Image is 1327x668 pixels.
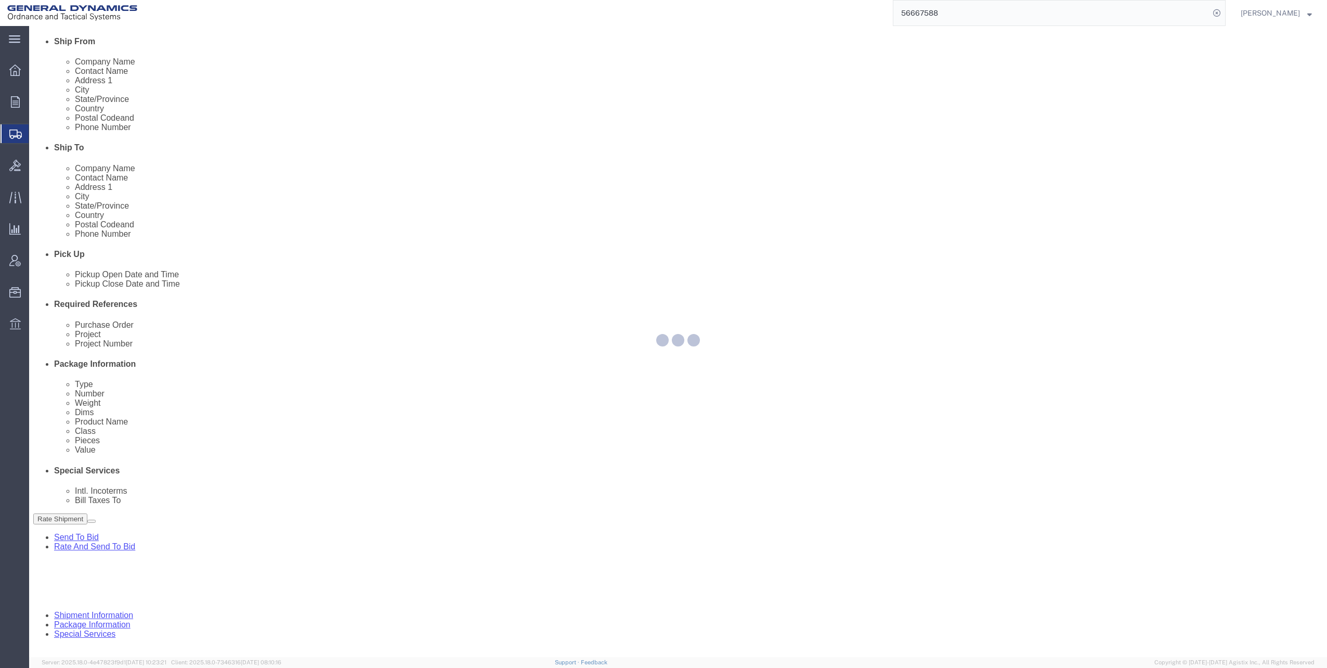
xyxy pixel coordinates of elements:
[126,659,166,665] span: [DATE] 10:23:21
[1241,7,1300,19] span: Timothy Kilraine
[893,1,1209,25] input: Search for shipment number, reference number
[171,659,281,665] span: Client: 2025.18.0-7346316
[42,659,166,665] span: Server: 2025.18.0-4e47823f9d1
[241,659,281,665] span: [DATE] 08:10:16
[7,5,137,21] img: logo
[1240,7,1312,19] button: [PERSON_NAME]
[555,659,581,665] a: Support
[581,659,607,665] a: Feedback
[1154,658,1315,667] span: Copyright © [DATE]-[DATE] Agistix Inc., All Rights Reserved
